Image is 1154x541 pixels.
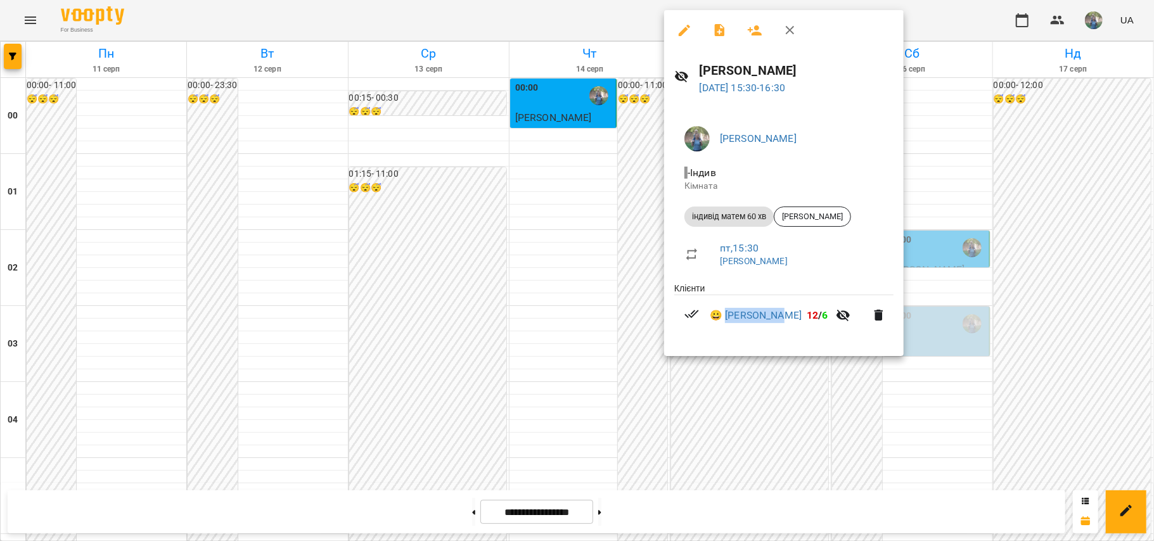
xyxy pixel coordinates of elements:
a: 😀 [PERSON_NAME] [710,308,802,323]
a: [DATE] 15:30-16:30 [700,82,786,94]
span: 12 [807,309,818,321]
a: пт , 15:30 [720,242,759,254]
img: de1e453bb906a7b44fa35c1e57b3518e.jpg [684,126,710,151]
span: 6 [823,309,828,321]
a: [PERSON_NAME] [720,256,788,266]
span: - Індив [684,167,719,179]
p: Кімната [684,180,883,193]
svg: Візит сплачено [684,307,700,322]
h6: [PERSON_NAME] [700,61,894,80]
b: / [807,309,828,321]
span: індивід матем 60 хв [684,211,774,222]
span: [PERSON_NAME] [774,211,850,222]
a: [PERSON_NAME] [720,132,797,144]
div: [PERSON_NAME] [774,207,851,227]
ul: Клієнти [674,282,894,341]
